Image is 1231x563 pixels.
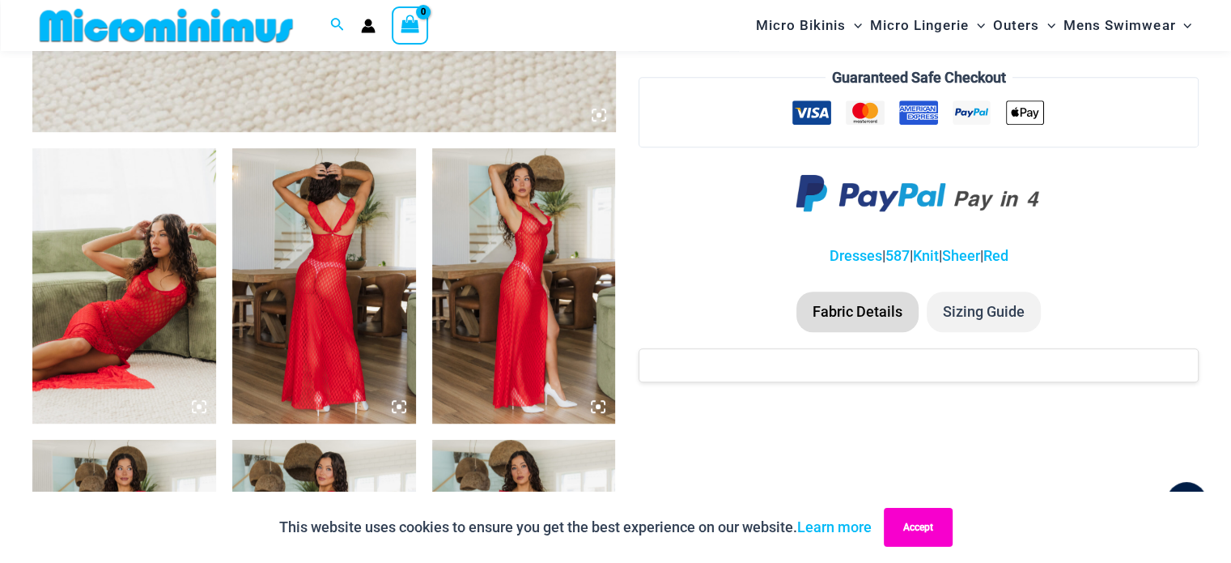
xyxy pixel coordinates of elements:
a: OutersMenu ToggleMenu Toggle [989,5,1059,46]
button: Accept [884,508,953,547]
a: Search icon link [330,15,345,36]
li: Fabric Details [796,292,919,332]
img: Sometimes Red 587 Dress [32,148,216,424]
span: Micro Lingerie [870,5,969,46]
span: Menu Toggle [969,5,985,46]
a: Account icon link [361,19,376,33]
span: Menu Toggle [1175,5,1191,46]
a: Micro LingerieMenu ToggleMenu Toggle [866,5,989,46]
span: Menu Toggle [1039,5,1055,46]
span: Micro Bikinis [756,5,846,46]
img: MM SHOP LOGO FLAT [33,7,299,44]
a: Knit [913,247,939,264]
a: Mens SwimwearMenu ToggleMenu Toggle [1059,5,1195,46]
a: Dresses [830,247,882,264]
a: View Shopping Cart, empty [392,6,429,44]
p: | | | | [639,244,1199,268]
a: Micro BikinisMenu ToggleMenu Toggle [752,5,866,46]
a: Sheer [942,247,980,264]
img: Sometimes Red 587 Dress [232,148,416,424]
img: Sometimes Red 587 Dress [432,148,616,424]
legend: Guaranteed Safe Checkout [826,66,1012,90]
a: Learn more [797,518,872,535]
span: Outers [993,5,1039,46]
span: Mens Swimwear [1063,5,1175,46]
nav: Site Navigation [749,2,1199,49]
a: Red [983,247,1008,264]
li: Sizing Guide [927,292,1041,332]
a: 587 [885,247,910,264]
p: This website uses cookies to ensure you get the best experience on our website. [279,515,872,540]
span: Menu Toggle [846,5,862,46]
